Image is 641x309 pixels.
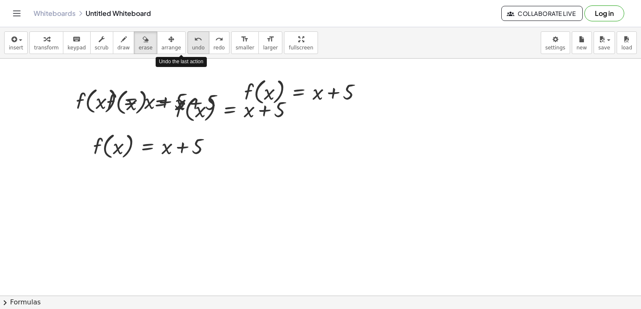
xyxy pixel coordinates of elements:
[209,31,229,54] button: redoredo
[117,45,130,51] span: draw
[9,45,23,51] span: insert
[241,34,249,44] i: format_size
[284,31,318,54] button: fullscreen
[10,7,23,20] button: Toggle navigation
[156,57,207,67] div: Undo the last action
[263,45,278,51] span: larger
[214,45,225,51] span: redo
[63,31,91,54] button: keyboardkeypad
[95,45,109,51] span: scrub
[572,31,592,54] button: new
[34,45,59,51] span: transform
[617,31,637,54] button: load
[236,45,254,51] span: smaller
[29,31,63,54] button: transform
[584,5,624,21] button: Log in
[194,34,202,44] i: undo
[289,45,313,51] span: fullscreen
[157,31,186,54] button: arrange
[508,10,576,17] span: Collaborate Live
[134,31,157,54] button: erase
[162,45,181,51] span: arrange
[598,45,610,51] span: save
[68,45,86,51] span: keypad
[215,34,223,44] i: redo
[4,31,28,54] button: insert
[594,31,615,54] button: save
[501,6,583,21] button: Collaborate Live
[90,31,113,54] button: scrub
[192,45,205,51] span: undo
[113,31,135,54] button: draw
[34,9,76,18] a: Whiteboards
[231,31,259,54] button: format_sizesmaller
[576,45,587,51] span: new
[138,45,152,51] span: erase
[266,34,274,44] i: format_size
[541,31,570,54] button: settings
[258,31,282,54] button: format_sizelarger
[188,31,209,54] button: undoundo
[73,34,81,44] i: keyboard
[621,45,632,51] span: load
[545,45,565,51] span: settings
